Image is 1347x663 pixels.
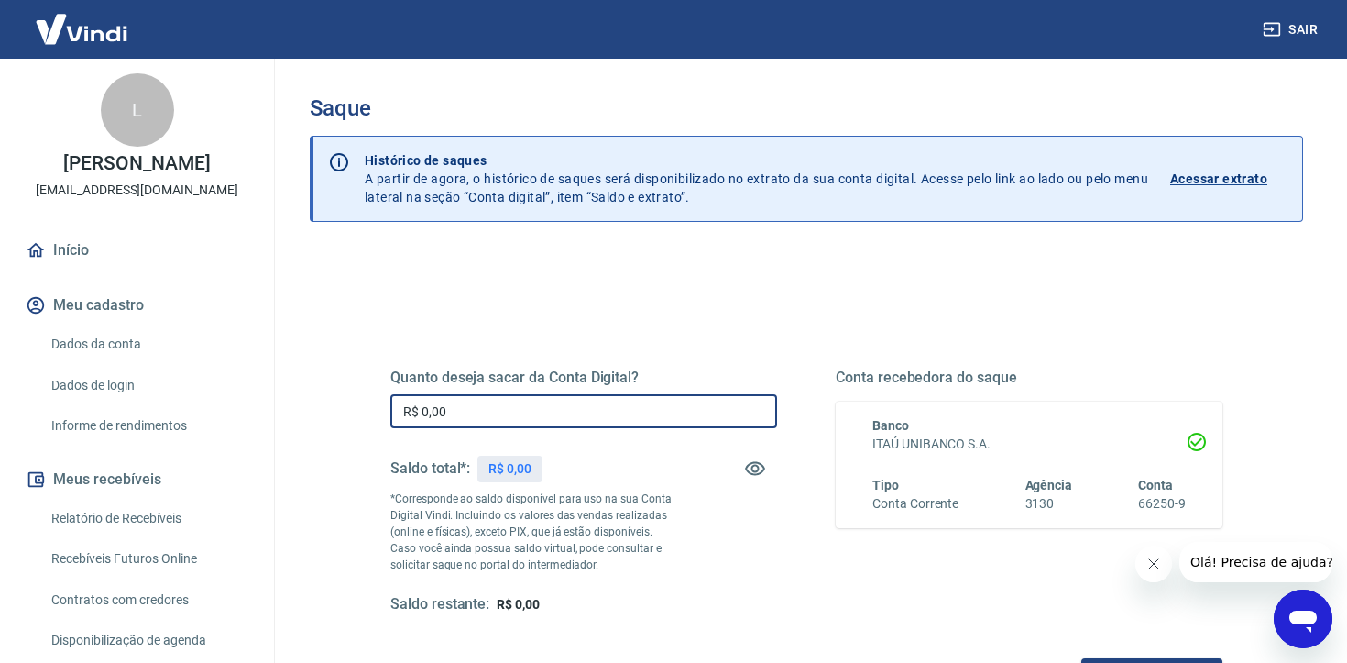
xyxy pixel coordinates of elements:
a: Acessar extrato [1170,151,1287,206]
p: [EMAIL_ADDRESS][DOMAIN_NAME] [36,181,238,200]
p: Histórico de saques [365,151,1148,170]
h6: 3130 [1025,494,1073,514]
a: Início [22,230,252,271]
span: Olá! Precisa de ajuda? [11,13,154,28]
a: Recebíveis Futuros Online [44,540,252,578]
a: Disponibilização de agenda [44,622,252,659]
h5: Conta recebedora do saque [836,369,1222,387]
p: R$ 0,00 [488,459,531,479]
a: Informe de rendimentos [44,407,252,445]
p: Acessar extrato [1170,170,1267,188]
a: Dados de login [44,367,252,404]
iframe: Fechar mensagem [1135,546,1172,582]
button: Meu cadastro [22,285,252,326]
a: Contratos com credores [44,581,252,619]
button: Sair [1259,13,1325,47]
p: [PERSON_NAME] [63,154,210,173]
div: L [101,73,174,147]
iframe: Botão para abrir a janela de mensagens [1274,590,1332,648]
a: Dados da conta [44,326,252,363]
span: Banco [872,418,909,433]
iframe: Mensagem da empresa [1179,542,1332,582]
h6: Conta Corrente [872,494,958,514]
img: Vindi [22,1,141,57]
h5: Saldo restante: [390,595,489,614]
a: Relatório de Recebíveis [44,500,252,537]
span: Tipo [872,478,899,492]
span: Conta [1138,478,1173,492]
button: Meus recebíveis [22,459,252,500]
p: *Corresponde ao saldo disponível para uso na sua Conta Digital Vindi. Incluindo os valores das ve... [390,491,681,573]
h5: Quanto deseja sacar da Conta Digital? [390,369,777,387]
h6: ITAÚ UNIBANCO S.A. [872,435,1186,454]
h3: Saque [310,95,1303,121]
span: R$ 0,00 [497,597,540,612]
span: Agência [1025,478,1073,492]
p: A partir de agora, o histórico de saques será disponibilizado no extrato da sua conta digital. Ac... [365,151,1148,206]
h5: Saldo total*: [390,459,470,478]
h6: 66250-9 [1138,494,1186,514]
